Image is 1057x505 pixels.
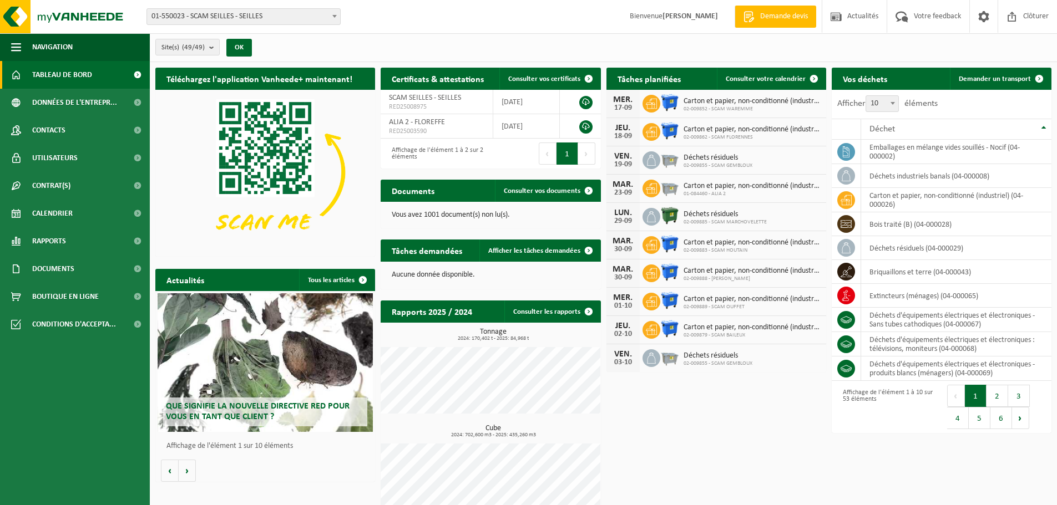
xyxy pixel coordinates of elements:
span: Déchets résiduels [684,351,752,360]
span: 02-009889 - SCAM OUFFET [684,304,821,310]
td: carton et papier, non-conditionné (industriel) (04-000026) [861,188,1051,212]
div: JEU. [612,322,634,330]
button: 2 [987,385,1008,407]
h2: Téléchargez l'application Vanheede+ maintenant! [155,68,363,89]
div: VEN. [612,152,634,161]
span: Conditions d'accepta... [32,310,116,338]
span: Carton et papier, non-conditionné (industriel) [684,125,821,134]
img: WB-1100-HPE-BE-01 [660,121,679,140]
span: Contrat(s) [32,172,70,200]
span: ALIA 2 - FLOREFFE [389,118,445,126]
span: Carton et papier, non-conditionné (industriel) [684,323,821,332]
img: WB-2500-GAL-GY-01 [660,348,679,366]
td: [DATE] [493,90,560,114]
h2: Actualités [155,269,215,290]
span: 02-009855 - SCAM GEMBLOUX [684,360,752,367]
img: WB-1100-HPE-BE-01 [660,263,679,282]
span: 01-084460 - ALIA 2 [684,191,821,197]
button: 3 [1008,385,1030,407]
span: Consulter votre calendrier [726,75,806,83]
button: Next [1012,407,1029,429]
td: bois traité (B) (04-000028) [861,212,1051,236]
label: Afficher éléments [837,99,938,108]
span: Déchets résiduels [684,210,767,219]
span: Carton et papier, non-conditionné (industriel) [684,182,821,191]
span: RED25003590 [389,127,484,136]
span: Données de l'entrepr... [32,89,117,116]
span: Site(s) [161,39,205,56]
p: Aucune donnée disponible. [392,271,589,279]
button: 1 [557,142,578,165]
div: MER. [612,293,634,302]
img: WB-2500-GAL-GY-01 [660,150,679,169]
div: VEN. [612,350,634,359]
div: JEU. [612,124,634,132]
button: OK [226,39,252,57]
h2: Tâches planifiées [606,68,692,89]
span: Déchets résiduels [684,154,752,162]
td: emballages en mélange vides souillés - Nocif (04-000002) [861,140,1051,164]
a: Consulter vos documents [495,180,600,202]
div: MAR. [612,265,634,274]
a: Afficher les tâches demandées [479,239,600,262]
span: Boutique en ligne [32,283,99,310]
div: 03-10 [612,359,634,366]
a: Consulter les rapports [504,300,600,323]
button: 6 [990,407,1012,429]
td: briquaillons et terre (04-000043) [861,260,1051,284]
div: 30-09 [612,274,634,282]
span: Demander un transport [959,75,1031,83]
img: WB-1100-HPE-BE-01 [660,93,679,112]
div: 17-09 [612,104,634,112]
td: déchets d'équipements électriques et électroniques - produits blancs (ménagers) (04-000069) [861,356,1051,381]
div: 01-10 [612,302,634,310]
div: MAR. [612,237,634,246]
img: Download de VHEPlus App [155,90,375,254]
span: Afficher les tâches demandées [488,247,580,254]
span: 10 [866,95,899,112]
span: 2024: 702,600 m3 - 2025: 435,260 m3 [386,432,600,438]
a: Tous les articles [299,269,374,291]
span: 02-009852 - SCAM WAREMME [684,106,821,113]
div: 30-09 [612,246,634,253]
td: déchets d'équipements électriques et électroniques - Sans tubes cathodiques (04-000067) [861,308,1051,332]
span: Carton et papier, non-conditionné (industriel) [684,238,821,247]
span: 01-550023 - SCAM SEILLES - SEILLES [147,9,340,24]
span: 01-550023 - SCAM SEILLES - SEILLES [146,8,341,25]
button: Volgende [179,460,196,482]
span: Tableau de bord [32,61,92,89]
span: 10 [866,96,898,111]
img: WB-1100-HPE-GN-01 [660,206,679,225]
span: Utilisateurs [32,144,78,172]
span: Déchet [869,125,895,134]
button: 4 [947,407,969,429]
td: extincteurs (ménages) (04-000065) [861,284,1051,308]
h3: Tonnage [386,328,600,341]
a: Consulter vos certificats [499,68,600,90]
button: 1 [965,385,987,407]
div: 02-10 [612,330,634,338]
strong: [PERSON_NAME] [662,12,718,21]
div: Affichage de l'élément 1 à 2 sur 2 éléments [386,141,485,166]
h2: Vos déchets [832,68,898,89]
span: Carton et papier, non-conditionné (industriel) [684,267,821,276]
a: Que signifie la nouvelle directive RED pour vous en tant que client ? [158,293,373,432]
h2: Rapports 2025 / 2024 [381,300,483,322]
span: Calendrier [32,200,73,227]
h2: Documents [381,180,446,201]
td: déchets résiduels (04-000029) [861,236,1051,260]
div: 29-09 [612,217,634,225]
p: Vous avez 1001 document(s) non lu(s). [392,211,589,219]
span: Carton et papier, non-conditionné (industriel) [684,97,821,106]
a: Demande devis [735,6,816,28]
span: Navigation [32,33,73,61]
span: Carton et papier, non-conditionné (industriel) [684,295,821,304]
div: 23-09 [612,189,634,197]
span: 02-009862 - SCAM FLORENNES [684,134,821,141]
span: 2024: 170,402 t - 2025: 84,968 t [386,336,600,341]
button: Vorige [161,460,179,482]
p: Affichage de l'élément 1 sur 10 éléments [166,442,370,450]
a: Demander un transport [950,68,1050,90]
span: Que signifie la nouvelle directive RED pour vous en tant que client ? [166,402,350,421]
span: 02-009888 - [PERSON_NAME] [684,276,821,282]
